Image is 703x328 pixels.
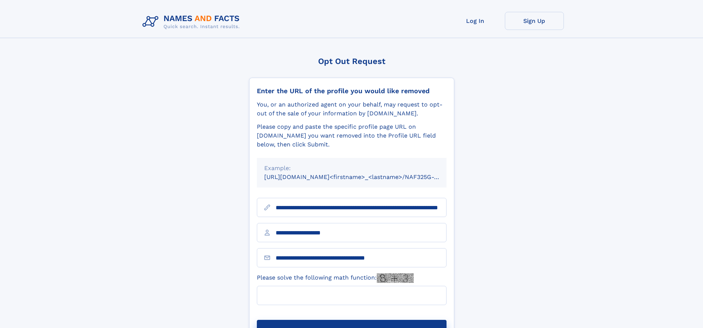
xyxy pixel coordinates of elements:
a: Log In [446,12,505,30]
div: Enter the URL of the profile you would like removed [257,87,447,95]
img: Logo Names and Facts [139,12,246,32]
a: Sign Up [505,12,564,30]
div: You, or an authorized agent on your behalf, may request to opt-out of the sale of your informatio... [257,100,447,118]
div: Example: [264,164,439,173]
small: [URL][DOMAIN_NAME]<firstname>_<lastname>/NAF325G-xxxxxxxx [264,173,461,180]
div: Opt Out Request [249,57,454,66]
div: Please copy and paste the specific profile page URL on [DOMAIN_NAME] you want removed into the Pr... [257,122,447,149]
label: Please solve the following math function: [257,273,414,283]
